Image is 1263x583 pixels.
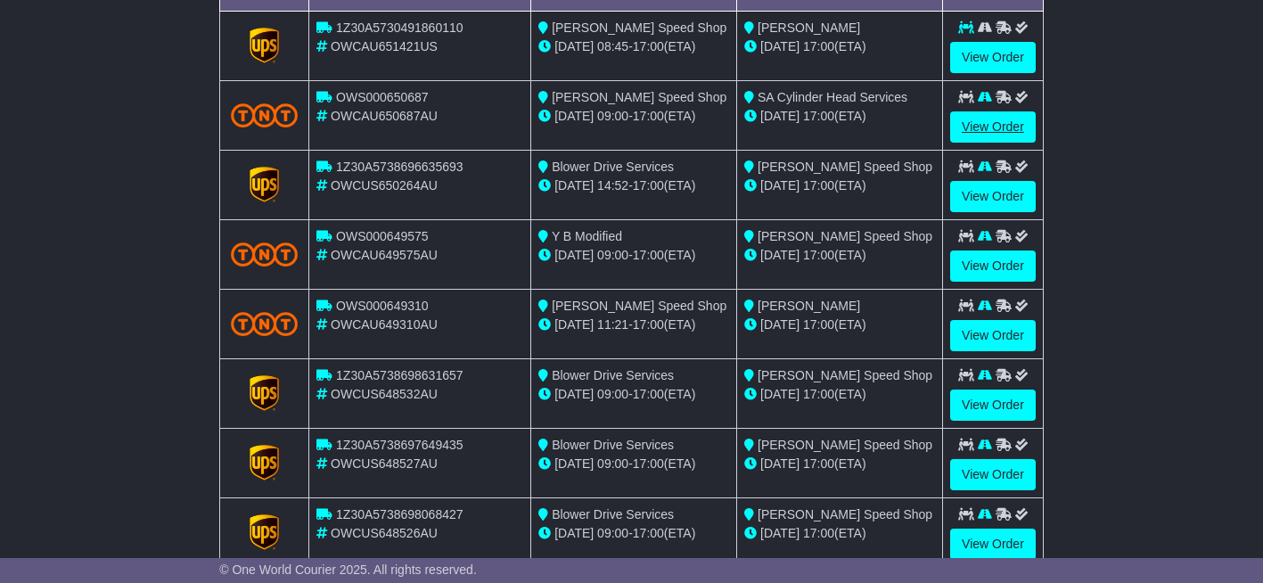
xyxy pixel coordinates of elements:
span: [DATE] [760,387,800,401]
span: 17:00 [803,387,834,401]
span: 17:00 [803,317,834,332]
span: [DATE] [760,456,800,471]
span: [PERSON_NAME] Speed Shop [552,90,726,104]
div: (ETA) [744,107,935,126]
span: OWCAU649575AU [331,248,438,262]
span: 1Z30A5738698068427 [336,507,463,521]
div: (ETA) [744,385,935,404]
span: Y B Modified [552,229,622,243]
span: [DATE] [760,109,800,123]
span: SA Cylinder Head Services [758,90,907,104]
span: 17:00 [633,387,664,401]
div: - (ETA) [538,316,729,334]
span: [PERSON_NAME] Speed Shop [758,368,932,382]
span: OWS000649310 [336,299,429,313]
span: [DATE] [554,39,594,53]
span: OWCUS648527AU [331,456,438,471]
span: 17:00 [633,39,664,53]
img: GetCarrierServiceLogo [250,514,280,550]
img: GetCarrierServiceLogo [250,167,280,202]
a: View Order [950,181,1036,212]
span: [PERSON_NAME] Speed Shop [552,299,726,313]
span: 17:00 [633,248,664,262]
span: [PERSON_NAME] Speed Shop [758,438,932,452]
span: OWS000649575 [336,229,429,243]
span: 17:00 [633,526,664,540]
span: 17:00 [633,178,664,193]
span: [PERSON_NAME] [758,299,860,313]
div: - (ETA) [538,246,729,265]
span: [DATE] [554,178,594,193]
img: TNT_Domestic.png [231,242,298,267]
div: (ETA) [744,37,935,56]
span: [DATE] [760,178,800,193]
span: 1Z30A5730491860110 [336,21,463,35]
span: 17:00 [633,317,664,332]
a: View Order [950,250,1036,282]
span: OWCUS648532AU [331,387,438,401]
div: - (ETA) [538,177,729,195]
span: © One World Courier 2025. All rights reserved. [219,562,477,577]
span: OWCAU651421US [331,39,438,53]
a: View Order [950,529,1036,560]
span: [PERSON_NAME] [758,21,860,35]
span: 17:00 [803,456,834,471]
span: OWCAU649310AU [331,317,438,332]
span: [DATE] [554,456,594,471]
span: 1Z30A5738696635693 [336,160,463,174]
span: 14:52 [597,178,628,193]
div: - (ETA) [538,385,729,404]
span: 17:00 [803,178,834,193]
span: Blower Drive Services [552,507,674,521]
span: 08:45 [597,39,628,53]
span: Blower Drive Services [552,160,674,174]
span: Blower Drive Services [552,438,674,452]
span: [DATE] [554,109,594,123]
a: View Order [950,320,1036,351]
img: GetCarrierServiceLogo [250,445,280,480]
div: (ETA) [744,316,935,334]
a: View Order [950,459,1036,490]
a: View Order [950,42,1036,73]
span: 17:00 [803,109,834,123]
span: [PERSON_NAME] Speed Shop [758,507,932,521]
span: [DATE] [554,387,594,401]
div: (ETA) [744,455,935,473]
span: 17:00 [633,456,664,471]
span: 17:00 [803,526,834,540]
span: OWCAU650687AU [331,109,438,123]
img: TNT_Domestic.png [231,103,298,127]
span: OWCUS650264AU [331,178,438,193]
span: 1Z30A5738697649435 [336,438,463,452]
span: [PERSON_NAME] Speed Shop [758,229,932,243]
div: - (ETA) [538,107,729,126]
span: 17:00 [803,248,834,262]
a: View Order [950,390,1036,421]
span: [PERSON_NAME] Speed Shop [758,160,932,174]
span: 09:00 [597,109,628,123]
span: 09:00 [597,526,628,540]
span: [DATE] [554,248,594,262]
span: 09:00 [597,387,628,401]
span: 17:00 [803,39,834,53]
span: [DATE] [760,248,800,262]
img: TNT_Domestic.png [231,312,298,336]
span: 17:00 [633,109,664,123]
img: GetCarrierServiceLogo [250,375,280,411]
div: - (ETA) [538,524,729,543]
span: 1Z30A5738698631657 [336,368,463,382]
a: View Order [950,111,1036,143]
div: (ETA) [744,246,935,265]
span: [DATE] [760,317,800,332]
span: [PERSON_NAME] Speed Shop [552,21,726,35]
span: [DATE] [760,39,800,53]
span: [DATE] [554,317,594,332]
div: (ETA) [744,524,935,543]
span: [DATE] [554,526,594,540]
span: OWCUS648526AU [331,526,438,540]
img: GetCarrierServiceLogo [250,28,280,63]
span: Blower Drive Services [552,368,674,382]
div: (ETA) [744,177,935,195]
span: [DATE] [760,526,800,540]
span: 09:00 [597,456,628,471]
